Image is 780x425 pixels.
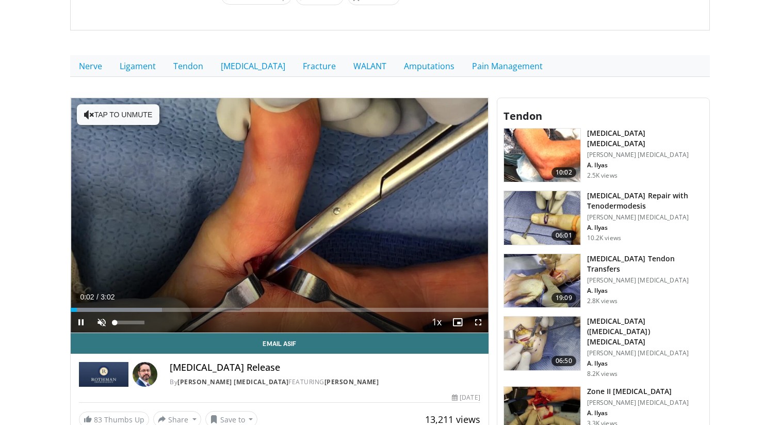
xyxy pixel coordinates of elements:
[587,359,703,368] p: A. Ilyas
[587,287,703,295] p: A. Ilyas
[294,55,345,77] a: Fracture
[587,276,703,285] p: [PERSON_NAME] [MEDICAL_DATA]
[504,317,580,370] img: 1258483a-2caa-4568-b9ce-19b9faa18c39.150x105_q85_crop-smart_upscale.jpg
[427,312,447,333] button: Playback Rate
[324,377,379,386] a: [PERSON_NAME]
[504,254,580,308] img: 9845f27b-1645-4757-93c0-e87f73c9c6b9.150x105_q85_crop-smart_upscale.jpg
[452,393,480,402] div: [DATE]
[587,171,618,180] p: 2.5K views
[395,55,463,77] a: Amputations
[447,312,468,333] button: Enable picture-in-picture mode
[551,167,576,178] span: 10:02
[551,230,576,241] span: 06:01
[587,234,621,242] p: 10.2K views
[71,333,489,354] a: Email Asif
[77,104,159,125] button: Tap to unmute
[212,55,294,77] a: [MEDICAL_DATA]
[80,293,94,301] span: 0:02
[503,128,703,183] a: 10:02 [MEDICAL_DATA] [MEDICAL_DATA] [PERSON_NAME] [MEDICAL_DATA] A. Ilyas 2.5K views
[70,55,111,77] a: Nerve
[587,161,703,169] p: A. Ilyas
[468,312,489,333] button: Fullscreen
[463,55,551,77] a: Pain Management
[71,312,91,333] button: Pause
[551,356,576,366] span: 06:50
[587,297,618,305] p: 2.8K views
[587,254,703,274] h3: [MEDICAL_DATA] Tendon Transfers
[587,191,703,211] h3: [MEDICAL_DATA] Repair with Tenodermodesis
[587,213,703,222] p: [PERSON_NAME] [MEDICAL_DATA]
[503,316,703,378] a: 06:50 [MEDICAL_DATA] ([MEDICAL_DATA]) [MEDICAL_DATA] [PERSON_NAME] [MEDICAL_DATA] A. Ilyas 8.2K v...
[587,370,618,378] p: 8.2K views
[551,293,576,303] span: 19:09
[71,308,489,312] div: Progress Bar
[587,128,703,149] h3: [MEDICAL_DATA] [MEDICAL_DATA]
[504,129,580,182] img: 4604ab6c-fa95-4833-9a8b-45f7116a0c55.150x105_q85_crop-smart_upscale.jpg
[504,191,580,245] img: c5932efc-4d37-42ad-a131-41f2904f3202.150x105_q85_crop-smart_upscale.jpg
[587,386,689,397] h3: Zone II [MEDICAL_DATA]
[91,312,112,333] button: Unmute
[587,224,703,232] p: A. Ilyas
[79,362,128,387] img: Rothman Hand Surgery
[503,254,703,308] a: 19:09 [MEDICAL_DATA] Tendon Transfers [PERSON_NAME] [MEDICAL_DATA] A. Ilyas 2.8K views
[587,316,703,347] h3: [MEDICAL_DATA] ([MEDICAL_DATA]) [MEDICAL_DATA]
[71,98,489,334] video-js: Video Player
[503,191,703,245] a: 06:01 [MEDICAL_DATA] Repair with Tenodermodesis [PERSON_NAME] [MEDICAL_DATA] A. Ilyas 10.2K views
[96,293,99,301] span: /
[94,415,102,424] span: 83
[170,377,480,387] div: By FEATURING
[587,409,689,417] p: A. Ilyas
[587,399,689,407] p: [PERSON_NAME] [MEDICAL_DATA]
[587,349,703,357] p: [PERSON_NAME] [MEDICAL_DATA]
[503,109,542,123] span: Tendon
[345,55,395,77] a: WALANT
[115,321,144,324] div: Volume Level
[170,362,480,373] h4: [MEDICAL_DATA] Release
[111,55,165,77] a: Ligament
[101,293,115,301] span: 3:02
[165,55,212,77] a: Tendon
[177,377,288,386] a: [PERSON_NAME] [MEDICAL_DATA]
[133,362,157,387] img: Avatar
[587,151,703,159] p: [PERSON_NAME] [MEDICAL_DATA]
